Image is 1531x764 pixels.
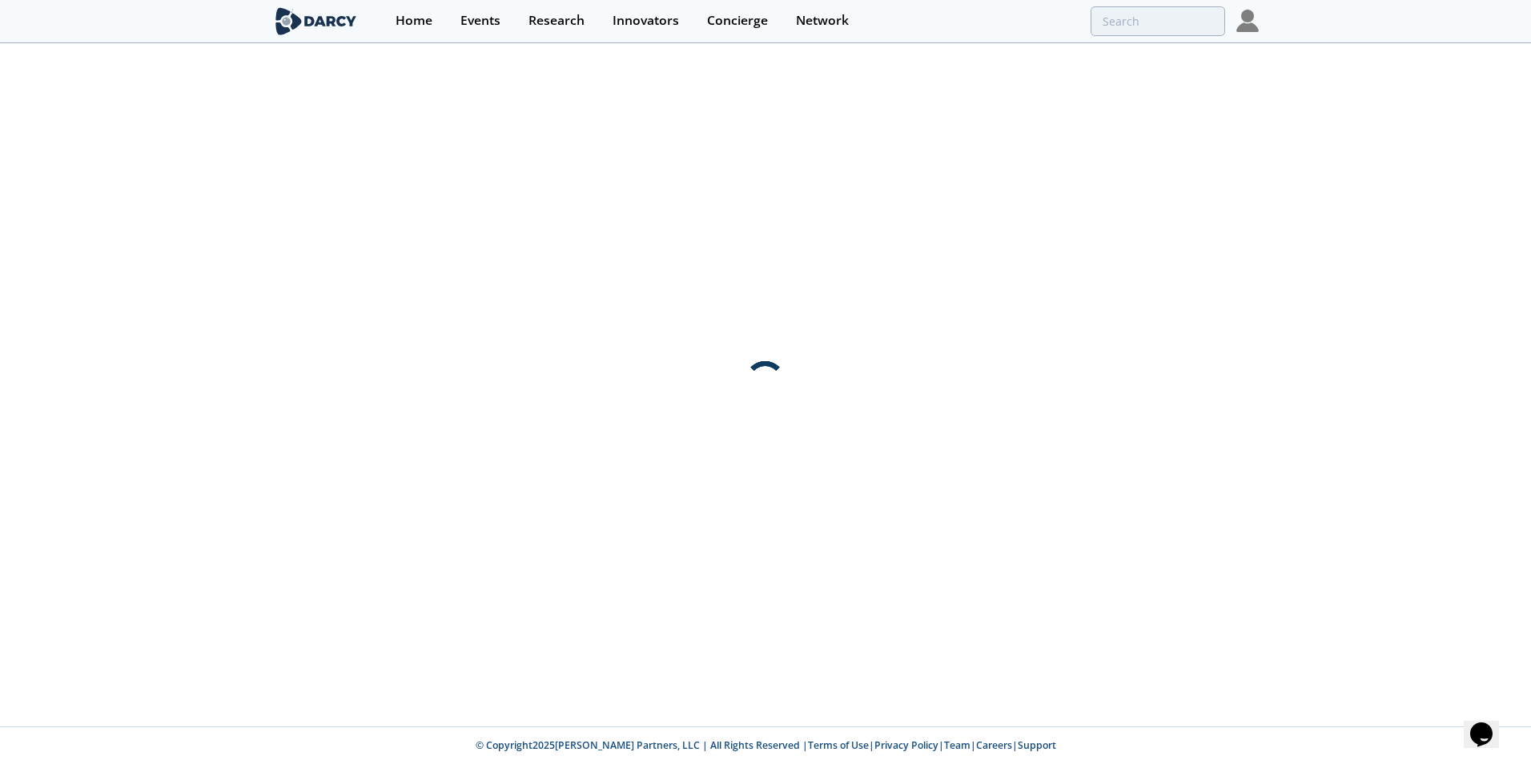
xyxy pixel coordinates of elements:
a: Team [944,738,970,752]
img: Profile [1236,10,1259,32]
a: Support [1018,738,1056,752]
img: logo-wide.svg [272,7,360,35]
a: Terms of Use [808,738,869,752]
p: © Copyright 2025 [PERSON_NAME] Partners, LLC | All Rights Reserved | | | | | [173,738,1358,753]
div: Research [528,14,585,27]
iframe: chat widget [1464,700,1515,748]
div: Network [796,14,849,27]
a: Careers [976,738,1012,752]
a: Privacy Policy [874,738,938,752]
input: Advanced Search [1091,6,1225,36]
div: Innovators [613,14,679,27]
div: Home [396,14,432,27]
div: Concierge [707,14,768,27]
div: Events [460,14,500,27]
